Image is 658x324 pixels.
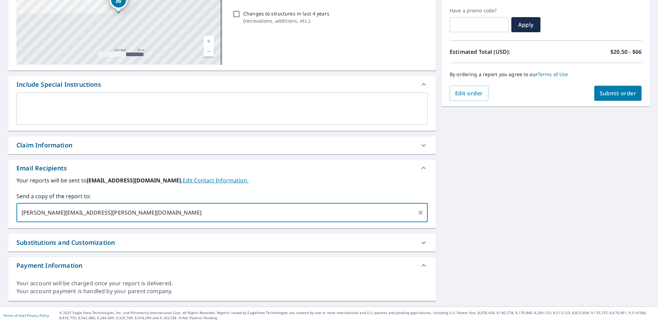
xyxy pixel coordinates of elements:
a: Current Level 17, Zoom In [204,36,214,46]
p: ( renovations, additions, etc. ) [243,17,329,24]
button: Edit order [450,86,488,101]
a: EditContactInfo [183,177,248,184]
div: Substitutions and Customization [8,234,436,251]
span: Apply [517,21,535,28]
div: Your account will be charged once your report is delivered. [16,279,428,287]
label: Your reports will be sent to [16,176,428,184]
a: Terms of Use [538,71,568,77]
a: Terms of Use [3,313,25,318]
span: Submit order [600,89,636,97]
p: $20.50 - $66 [610,48,642,56]
button: Submit order [594,86,642,101]
p: | [3,313,49,317]
label: Send a copy of the report to: [16,192,428,200]
div: Claim Information [16,141,72,150]
div: Email Recipients [16,164,67,173]
span: Edit order [455,89,483,97]
div: Include Special Instructions [16,80,101,89]
div: Claim Information [8,136,436,154]
p: By ordering a report you agree to our [450,71,642,77]
div: Payment Information [8,257,436,274]
div: Your account payment is handled by your parent company. [16,287,428,295]
div: Substitutions and Customization [16,238,115,247]
div: Email Recipients [8,160,436,176]
a: Current Level 17, Zoom Out [204,46,214,57]
p: Changes to structures in last 4 years [243,10,329,17]
div: Payment Information [16,261,82,270]
p: Estimated Total (USD): [450,48,546,56]
button: Clear [416,208,425,217]
b: [EMAIL_ADDRESS][DOMAIN_NAME]. [87,177,183,184]
label: Have a promo code? [450,8,509,14]
p: © 2025 Eagle View Technologies, Inc. and Pictometry International Corp. All Rights Reserved. Repo... [59,310,655,321]
button: Apply [511,17,540,32]
div: Include Special Instructions [8,76,436,93]
a: Privacy Policy [27,313,49,318]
